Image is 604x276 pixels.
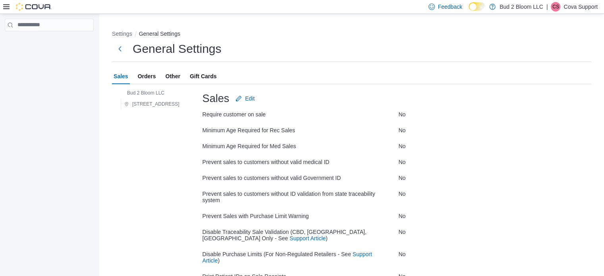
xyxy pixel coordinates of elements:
[203,111,266,118] span: Require customer on sale
[398,229,585,241] div: No
[190,68,217,84] span: Gift Cards
[112,41,128,57] button: Next
[552,2,559,12] span: CS
[203,143,296,149] span: Minimum Age Required for Med Sales
[563,2,598,12] p: Cova Support
[398,127,585,133] div: No
[245,95,255,102] span: Edit
[500,2,543,12] p: Bud 2 Bloom LLC
[438,3,462,11] span: Feedback
[398,251,585,264] div: No
[127,90,164,96] span: Bud 2 Bloom LLC
[166,68,180,84] span: Other
[116,88,168,98] button: Bud 2 Bloom LLC
[203,127,295,133] span: Minimum Age Required for Rec Sales
[203,213,309,219] span: Prevent Sales with Purchase Limit Warning
[203,251,389,264] span: Disable Purchase Limits (For Non-Regulated Retailers - See )
[203,251,372,264] a: Support Article
[133,41,221,57] h1: General Settings
[203,191,389,203] span: Prevent sales to customers without ID validation from state traceability system
[398,111,585,118] div: No
[203,92,230,105] h2: Sales
[16,3,52,11] img: Cova
[112,31,132,37] button: Settings
[289,235,326,241] a: Support Article
[132,101,179,107] span: [STREET_ADDRESS]
[203,159,330,165] span: Prevent sales to customers without valid medical ID
[5,33,94,52] nav: Complex example
[551,2,560,12] div: Cova Support
[138,68,156,84] span: Orders
[469,2,485,11] input: Dark Mode
[398,159,585,165] div: No
[546,2,548,12] p: |
[112,30,591,39] nav: An example of EuiBreadcrumbs
[398,143,585,149] div: No
[121,99,183,109] button: [STREET_ADDRESS]
[398,191,585,203] div: No
[203,229,389,241] span: Disable Traceability Sale Validation (CBD, [GEOGRAPHIC_DATA], [GEOGRAPHIC_DATA] Only - See )
[114,68,128,84] span: Sales
[203,175,341,181] span: Prevent sales to customers without valid Government ID
[139,31,180,37] button: General Settings
[232,91,258,106] button: Edit
[398,213,585,219] div: No
[398,175,585,181] div: No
